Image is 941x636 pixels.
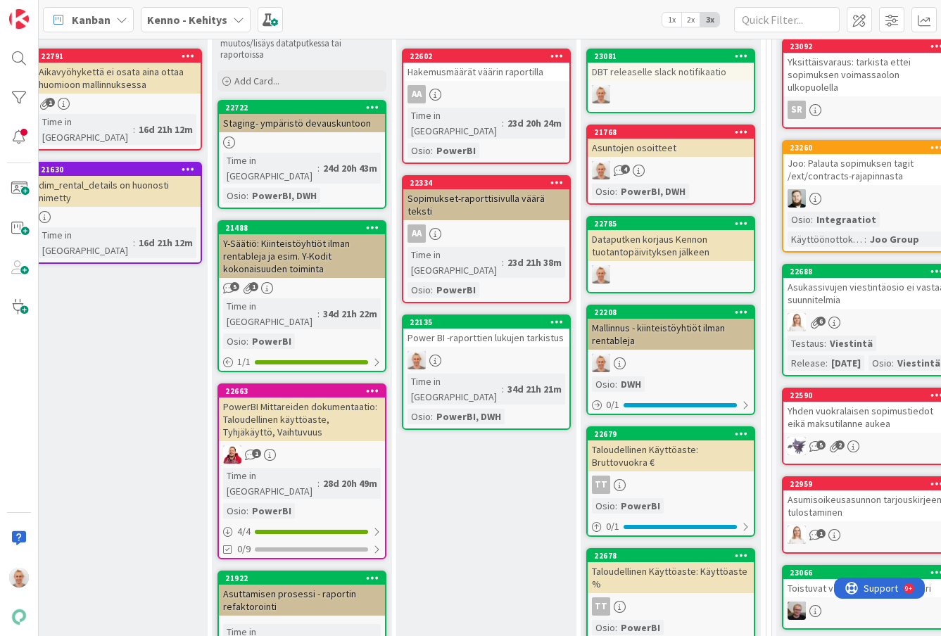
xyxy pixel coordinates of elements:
div: Aikavyöhykettä ei osata aina ottaa huomioon mallinnuksessa [34,63,201,94]
div: 22208 [588,306,754,319]
div: Sopimukset-raporttisivulla väärä teksti [403,189,569,220]
div: TT [592,476,610,494]
div: 22602Hakemusmäärät väärin raportilla [403,50,569,81]
div: 22679 [594,429,754,439]
span: : [864,231,866,247]
div: dim_rental_details on huonosti nimetty [34,176,201,207]
div: Time in [GEOGRAPHIC_DATA] [408,374,502,405]
div: Viestintä [826,336,876,351]
span: : [502,381,504,397]
a: 21488Y-Säätiö: Kiinteistöyhtiöt ilman rentableja ja esim. Y-Kodit kokonaisuuden toimintaTime in [... [217,220,386,372]
div: TT [588,476,754,494]
span: : [133,235,135,250]
div: Time in [GEOGRAPHIC_DATA] [408,108,502,139]
span: : [246,503,248,519]
div: Time in [GEOGRAPHIC_DATA] [408,247,502,278]
div: 34d 21h 21m [504,381,565,397]
div: Testaus [788,336,824,351]
span: : [317,306,320,322]
span: : [431,282,433,298]
span: 5 [816,440,826,450]
div: PowerBI Mittareiden dokumentaatio: Taloudellinen käyttöaste, Tyhjäkäyttö, Vaihtuvuus [219,397,385,441]
div: Taloudellinen Käyttöaste: Käyttöaste % [588,562,754,593]
span: Kanban [72,11,110,28]
span: 0 / 1 [606,519,619,534]
div: 34d 21h 22m [320,306,381,322]
div: 0/1 [588,518,754,535]
div: Osio [592,498,615,514]
div: DWH [617,376,645,392]
input: Quick Filter... [734,7,840,32]
div: PowerBI [248,503,295,519]
img: LM [788,437,806,455]
div: PM [403,351,569,369]
div: 21630dim_rental_details on huonosti nimetty [34,163,201,207]
a: 22785Dataputken korjaus Kennon tuotantopäivityksen jälkeenPM [586,216,755,293]
div: 22334Sopimukset-raporttisivulla väärä teksti [403,177,569,220]
div: 21488 [219,222,385,234]
a: 22791Aikavyöhykettä ei osata aina ottaa huomioon mallinnuksessaTime in [GEOGRAPHIC_DATA]:16d 21h 12m [33,49,202,151]
div: 22663 [225,386,385,396]
div: 22679Taloudellinen Käyttöaste: Bruttovuokra € [588,428,754,471]
span: 0 / 1 [606,397,619,412]
div: AA [403,224,569,243]
div: PowerBI, DWH [433,409,505,424]
span: 1 [816,529,826,538]
div: AA [403,85,569,103]
img: Visit kanbanzone.com [9,9,29,29]
div: Staging- ympäristö devauskuntoon [219,114,385,132]
span: Support [30,2,64,19]
span: : [317,476,320,491]
img: SH [788,189,806,208]
a: 22679Taloudellinen Käyttöaste: Bruttovuokra €TTOsio:PowerBI0/1 [586,426,755,537]
div: 22135 [403,316,569,329]
a: 22208Mallinnus - kiinteistöyhtiöt ilman rentablejaPMOsio:DWH0/1 [586,305,755,415]
span: 1 [252,449,261,458]
span: 6 [816,317,826,326]
div: 0/1 [588,396,754,414]
div: 22785Dataputken korjaus Kennon tuotantopäivityksen jälkeen [588,217,754,261]
div: Osio [223,333,246,349]
div: [DATE] [828,355,864,371]
div: 22785 [588,217,754,230]
div: 28d 20h 49m [320,476,381,491]
span: : [824,336,826,351]
img: avatar [9,607,29,627]
div: Asuntojen osoitteet [588,139,754,157]
div: 21768 [594,127,754,137]
div: 22791 [41,51,201,61]
span: : [317,160,320,176]
div: PowerBI [248,333,295,349]
span: : [502,255,504,270]
span: 3x [700,13,719,27]
span: : [615,498,617,514]
div: Joo Group [866,231,923,247]
a: 21768Asuntojen osoitteetPMOsio:PowerBI, DWH [586,125,755,205]
div: 21922Asuttamisen prosessi - raportin refaktorointi [219,572,385,616]
div: 22678 [588,549,754,562]
div: 22334 [403,177,569,189]
img: PM [408,351,426,369]
div: Power BI -raporttien lukujen tarkistus [403,329,569,347]
span: 5 [230,282,239,291]
img: PM [9,568,29,587]
span: : [246,188,248,203]
a: 22135Power BI -raporttien lukujen tarkistusPMTime in [GEOGRAPHIC_DATA]:34d 21h 21mOsio:PowerBI, DWH [402,314,571,430]
span: 1x [662,13,681,27]
div: Osio [408,143,431,158]
div: Release [788,355,826,371]
div: 23081DBT releaselle slack notifikaatio [588,50,754,81]
div: 22334 [410,178,569,188]
span: Add Card... [234,75,279,87]
div: Taloudellinen Käyttöaste: Bruttovuokra € [588,440,754,471]
div: 22722 [225,103,385,113]
div: 21922 [225,573,385,583]
div: PowerBI, DWH [617,184,689,199]
div: TT [588,597,754,616]
span: 1 [46,98,55,107]
div: 22663 [219,385,385,397]
div: PowerBI [433,282,479,298]
div: 22722Staging- ympäristö devauskuntoon [219,101,385,132]
span: : [246,333,248,349]
div: JS [219,445,385,464]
